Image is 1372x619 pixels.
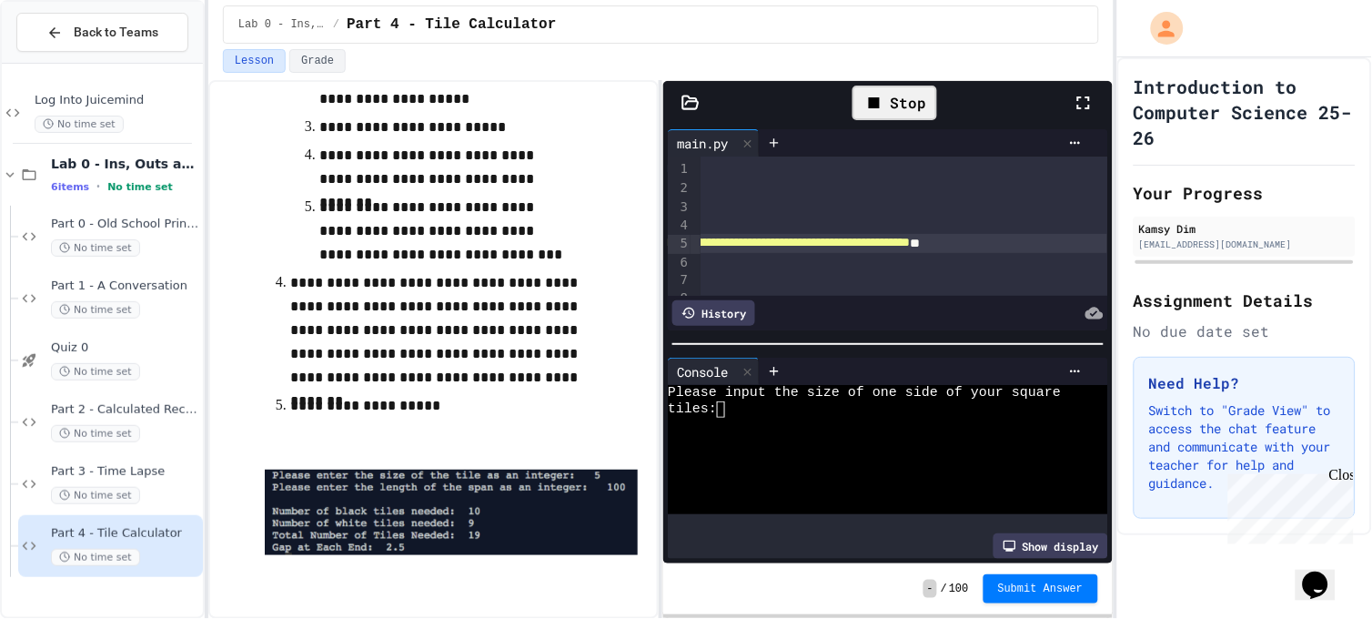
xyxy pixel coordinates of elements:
[1149,372,1341,394] h3: Need Help?
[668,198,691,218] div: 3
[51,156,199,172] span: Lab 0 - Ins, Outs and a Little Math
[668,385,1061,401] span: Please input the size of one side of your square
[668,401,717,418] span: tiles:
[51,279,199,294] span: Part 1 - A Conversation
[998,582,1084,596] span: Submit Answer
[949,582,969,596] span: 100
[668,362,737,381] div: Console
[668,254,691,272] div: 6
[1134,320,1357,342] div: No due date set
[51,402,199,418] span: Part 2 - Calculated Rectangle
[51,464,199,480] span: Part 3 - Time Lapse
[984,574,1098,604] button: Submit Answer
[1132,7,1188,49] div: My Account
[51,239,140,257] span: No time set
[238,17,326,32] span: Lab 0 - Ins, Outs and a Little Math
[35,93,199,108] span: Log Into Juicemind
[672,300,755,326] div: History
[668,160,691,179] div: 1
[107,181,173,193] span: No time set
[668,134,737,153] div: main.py
[51,181,89,193] span: 6 items
[51,217,199,232] span: Part 0 - Old School Printer
[1296,546,1354,601] iframe: chat widget
[923,580,937,598] span: -
[941,582,947,596] span: /
[668,289,691,308] div: 8
[51,301,140,319] span: No time set
[1149,401,1341,492] p: Switch to "Grade View" to access the chat feature and communicate with your teacher for help and ...
[96,179,100,194] span: •
[668,217,691,235] div: 4
[51,363,140,381] span: No time set
[35,116,124,133] span: No time set
[223,49,286,73] button: Lesson
[1134,288,1357,313] h2: Assignment Details
[51,425,140,442] span: No time set
[1134,180,1357,206] h2: Your Progress
[668,179,691,198] div: 2
[74,23,158,42] span: Back to Teams
[16,13,188,52] button: Back to Teams
[51,549,140,566] span: No time set
[1134,74,1357,150] h1: Introduction to Computer Science 25-26
[668,235,691,254] div: 5
[347,14,556,36] span: Part 4 - Tile Calculator
[51,340,199,356] span: Quiz 0
[1221,467,1354,544] iframe: chat widget
[333,17,339,32] span: /
[51,487,140,504] span: No time set
[1139,238,1351,251] div: [EMAIL_ADDRESS][DOMAIN_NAME]
[668,358,760,385] div: Console
[289,49,346,73] button: Grade
[994,533,1108,559] div: Show display
[7,7,126,116] div: Chat with us now!Close
[852,86,937,120] div: Stop
[51,526,199,542] span: Part 4 - Tile Calculator
[1139,220,1351,237] div: Kamsy Dim
[668,129,760,157] div: main.py
[668,271,691,289] div: 7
